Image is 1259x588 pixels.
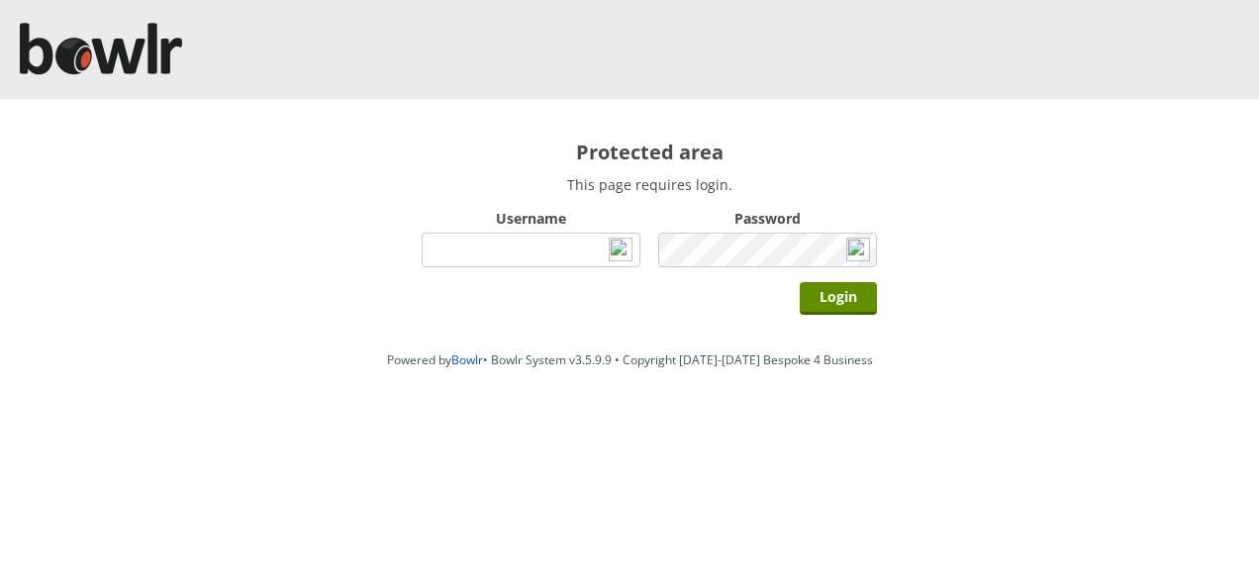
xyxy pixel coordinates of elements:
img: npw-badge-icon-locked.svg [609,238,632,261]
label: Username [422,209,640,228]
a: Bowlr [451,351,483,368]
span: Powered by • Bowlr System v3.5.9.9 • Copyright [DATE]-[DATE] Bespoke 4 Business [387,351,873,368]
img: npw-badge-icon-locked.svg [846,238,870,261]
label: Password [658,209,877,228]
h2: Protected area [422,139,877,165]
p: This page requires login. [422,175,877,194]
input: Login [800,282,877,315]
